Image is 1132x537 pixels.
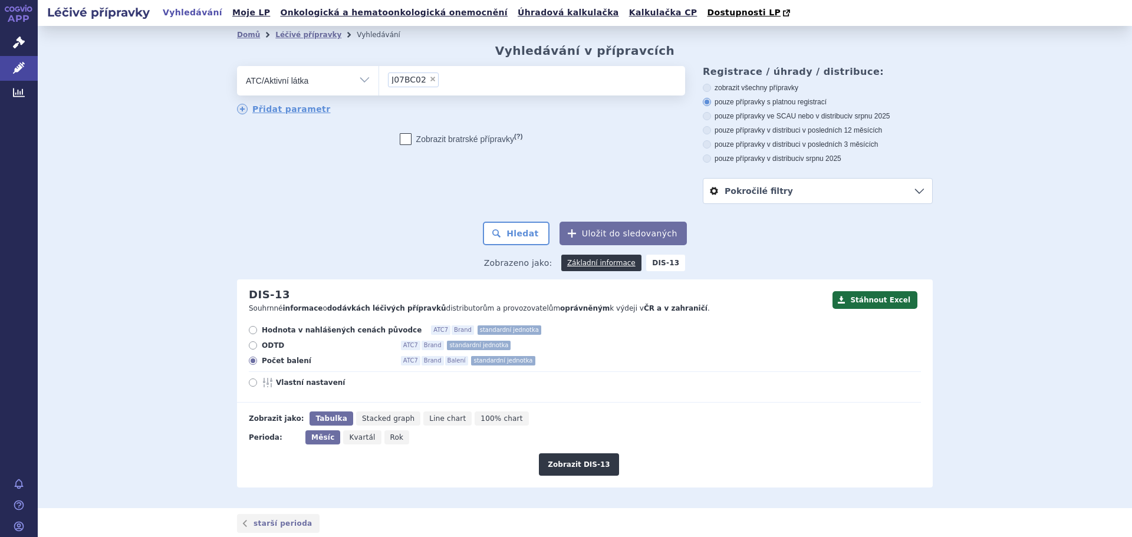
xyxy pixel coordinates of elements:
[626,5,701,21] a: Kalkulačka CP
[429,75,436,83] span: ×
[447,341,511,350] span: standardní jednotka
[422,341,444,350] span: Brand
[481,414,522,423] span: 100% chart
[560,222,687,245] button: Uložit do sledovaných
[391,75,426,84] span: J07BC02
[276,378,406,387] span: Vlastní nastavení
[445,356,468,365] span: Balení
[237,31,260,39] a: Domů
[422,356,444,365] span: Brand
[357,26,416,44] li: Vyhledávání
[703,5,796,21] a: Dostupnosti LP
[429,414,466,423] span: Line chart
[849,112,890,120] span: v srpnu 2025
[832,291,917,309] button: Stáhnout Excel
[237,104,331,114] a: Přidat parametr
[644,304,707,312] strong: ČR a v zahraničí
[159,5,226,21] a: Vyhledávání
[315,414,347,423] span: Tabulka
[401,356,420,365] span: ATC7
[400,133,523,145] label: Zobrazit bratrské přípravky
[249,304,827,314] p: Souhrnné o distributorům a provozovatelům k výdeji v .
[275,31,341,39] a: Léčivé přípravky
[484,255,552,271] span: Zobrazeno jako:
[483,222,549,245] button: Hledat
[471,356,535,365] span: standardní jednotka
[349,433,375,442] span: Kvartál
[646,255,685,271] strong: DIS-13
[283,304,323,312] strong: informace
[703,111,933,121] label: pouze přípravky ve SCAU nebo v distribuci
[431,325,450,335] span: ATC7
[249,430,300,444] div: Perioda:
[311,433,334,442] span: Měsíc
[478,325,541,335] span: standardní jednotka
[560,304,610,312] strong: oprávněným
[703,83,933,93] label: zobrazit všechny přípravky
[514,133,522,140] abbr: (?)
[362,414,414,423] span: Stacked graph
[38,4,159,21] h2: Léčivé přípravky
[703,97,933,107] label: pouze přípravky s platnou registrací
[495,44,675,58] h2: Vyhledávání v přípravcích
[703,66,933,77] h3: Registrace / úhrady / distribuce:
[707,8,781,17] span: Dostupnosti LP
[237,514,320,533] a: starší perioda
[390,433,404,442] span: Rok
[327,304,446,312] strong: dodávkách léčivých přípravků
[703,154,933,163] label: pouze přípravky v distribuci
[401,341,420,350] span: ATC7
[229,5,274,21] a: Moje LP
[539,453,618,476] button: Zobrazit DIS-13
[442,72,449,87] input: J07BC02
[452,325,474,335] span: Brand
[249,411,304,426] div: Zobrazit jako:
[262,325,422,335] span: Hodnota v nahlášených cenách původce
[561,255,641,271] a: Základní informace
[514,5,623,21] a: Úhradová kalkulačka
[703,140,933,149] label: pouze přípravky v distribuci v posledních 3 měsících
[249,288,290,301] h2: DIS-13
[277,5,511,21] a: Onkologická a hematoonkologická onemocnění
[703,126,933,135] label: pouze přípravky v distribuci v posledních 12 měsících
[800,154,841,163] span: v srpnu 2025
[262,341,391,350] span: ODTD
[703,179,932,203] a: Pokročilé filtry
[262,356,391,365] span: Počet balení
